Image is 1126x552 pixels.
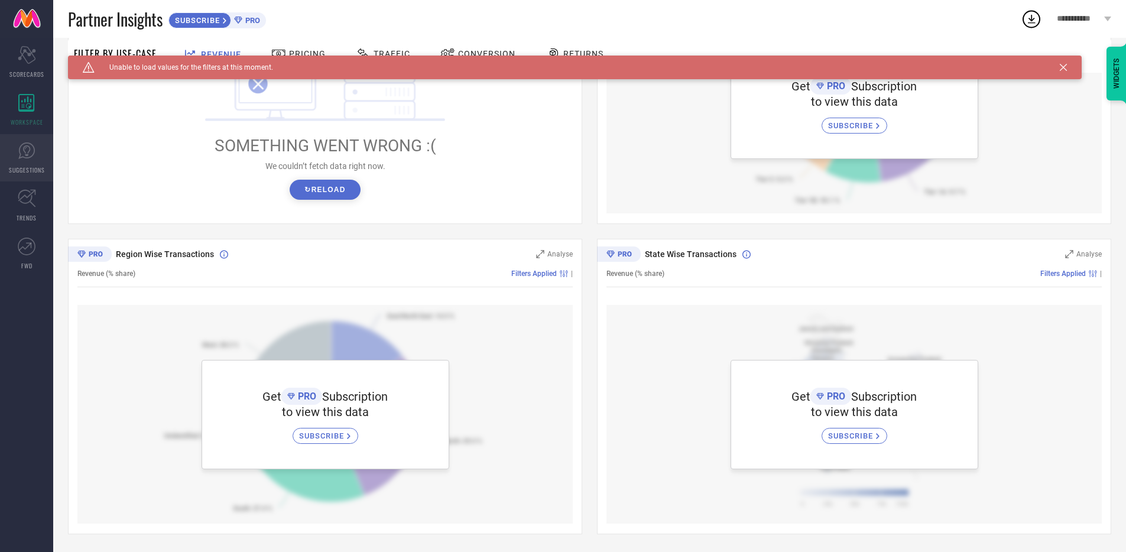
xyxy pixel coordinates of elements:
span: Filters Applied [511,269,557,278]
span: | [1100,269,1102,278]
div: Premium [68,246,112,264]
a: SUBSCRIBE [293,419,358,444]
span: Conversion [458,49,515,59]
span: to view this data [811,95,898,109]
span: Filters Applied [1040,269,1086,278]
span: Get [262,389,281,404]
span: Analyse [547,250,573,258]
span: SUGGESTIONS [9,165,45,174]
svg: Zoom [1065,250,1073,258]
span: SUBSCRIBE [828,431,876,440]
div: Open download list [1021,8,1042,30]
span: Region Wise Transactions [116,249,214,259]
span: We couldn’t fetch data right now. [265,161,385,171]
span: PRO [824,391,845,402]
span: Filter By Use-Case [74,47,157,61]
span: PRO [295,391,316,402]
span: Get [791,389,810,404]
span: State Wise Transactions [645,249,736,259]
span: Analyse [1076,250,1102,258]
span: to view this data [811,405,898,419]
span: Unable to load values for the filters at this moment. [95,63,273,72]
span: TRENDS [17,213,37,222]
span: Partner Insights [68,7,163,31]
span: Returns [563,49,603,59]
span: Revenue (% share) [606,269,664,278]
span: Subscription [322,389,388,404]
span: SOMETHING WENT WRONG :( [215,136,436,155]
span: PRO [242,16,260,25]
a: SUBSCRIBEPRO [168,9,266,28]
span: | [571,269,573,278]
span: Revenue (% share) [77,269,135,278]
span: PRO [824,80,845,92]
span: FWD [21,261,33,270]
span: SUBSCRIBE [299,431,347,440]
span: Revenue [201,50,241,59]
span: to view this data [282,405,369,419]
span: Traffic [374,49,410,59]
span: Subscription [851,389,917,404]
svg: Zoom [536,250,544,258]
div: Premium [597,246,641,264]
span: SCORECARDS [9,70,44,79]
a: SUBSCRIBE [822,419,887,444]
a: SUBSCRIBE [822,109,887,134]
button: ↻Reload [290,180,360,200]
span: WORKSPACE [11,118,43,126]
span: SUBSCRIBE [169,16,223,25]
span: Get [791,79,810,93]
span: SUBSCRIBE [828,121,876,130]
span: Subscription [851,79,917,93]
span: Pricing [289,49,326,59]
